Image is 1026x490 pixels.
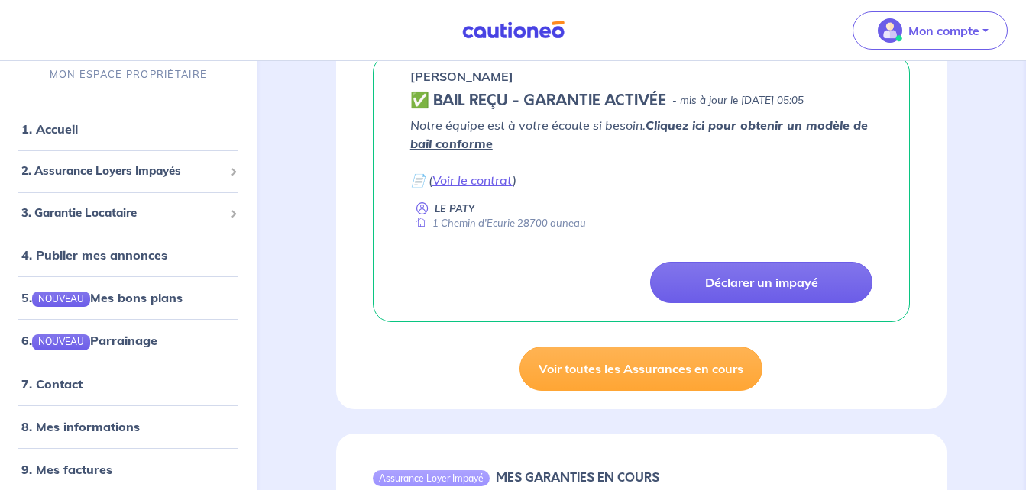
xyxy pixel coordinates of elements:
[6,411,251,442] div: 8. Mes informations
[410,92,666,110] h5: ✅ BAIL REÇU - GARANTIE ACTIVÉE
[50,67,207,82] p: MON ESPACE PROPRIÉTAIRE
[435,201,474,216] p: LE PATY
[456,21,571,40] img: Cautioneo
[410,118,868,151] em: Notre équipe est à votre écoute si besoin.
[21,247,167,263] a: 4. Publier mes annonces
[21,462,112,477] a: 9. Mes factures
[21,205,224,222] span: 3. Garantie Locataire
[21,376,83,392] a: 7. Contact
[410,118,868,151] a: Cliquez ici pour obtenir un modèle de bail conforme
[496,470,659,485] h6: MES GARANTIES EN COURS
[672,93,804,108] p: - mis à jour le [DATE] 05:05
[432,172,513,188] a: Voir le contrat
[6,282,251,313] div: 5.NOUVEAUMes bons plans
[21,163,224,180] span: 2. Assurance Loyers Impayés
[908,21,979,40] p: Mon compte
[410,92,872,110] div: state: CONTRACT-VALIDATED, Context: IN-LANDLORD,IS-GL-CAUTION-IN-LANDLORD
[705,275,818,290] p: Déclarer un impayé
[853,11,1008,50] button: illu_account_valid_menu.svgMon compte
[373,470,490,485] div: Assurance Loyer Impayé
[6,156,251,186] div: 2. Assurance Loyers Impayés
[410,67,513,85] p: [PERSON_NAME]
[410,172,516,188] em: 📄 ( )
[21,419,140,434] a: 8. Mes informations
[6,454,251,485] div: 9. Mes factures
[21,121,78,137] a: 1. Accueil
[6,114,251,144] div: 1. Accueil
[519,347,762,391] a: Voir toutes les Assurances en cours
[21,290,183,305] a: 5.NOUVEAUMes bons plans
[6,198,251,228] div: 3. Garantie Locataire
[6,326,251,356] div: 6.NOUVEAUParrainage
[6,240,251,270] div: 4. Publier mes annonces
[650,262,872,303] a: Déclarer un impayé
[410,216,586,230] div: 1 Chemin d'Ecurie 28700 auneau
[6,369,251,399] div: 7. Contact
[878,18,902,43] img: illu_account_valid_menu.svg
[21,334,157,349] a: 6.NOUVEAUParrainage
